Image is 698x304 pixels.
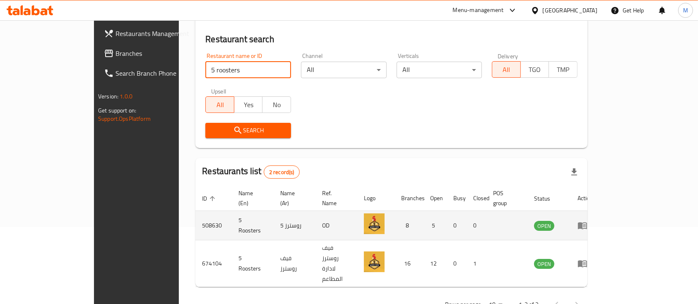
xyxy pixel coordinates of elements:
td: 0 [447,211,467,240]
h2: Restaurants list [202,165,299,179]
span: Get support on: [98,105,136,116]
span: Name (En) [238,188,264,208]
button: Yes [234,96,263,113]
span: 2 record(s) [264,168,299,176]
span: Name (Ar) [280,188,306,208]
td: 0 [467,211,486,240]
div: Total records count [264,165,300,179]
td: فيف روسترز [274,240,315,287]
input: Search for restaurant name or ID.. [205,62,291,78]
span: Restaurants Management [116,29,204,38]
button: Search [205,123,291,138]
a: Branches [97,43,211,63]
div: Menu [578,220,593,230]
a: Restaurants Management [97,24,211,43]
th: Logo [357,186,395,211]
td: OD [315,211,357,240]
span: 1.0.0 [120,91,132,102]
div: All [397,62,482,78]
img: 5 Roosters [364,213,385,234]
button: No [262,96,291,113]
td: فيف روسترز لادارة المطاعم [315,240,357,287]
div: [GEOGRAPHIC_DATA] [543,6,597,15]
td: 5 Roosters [232,240,274,287]
td: 1 [467,240,486,287]
td: 5 [424,211,447,240]
td: 12 [424,240,447,287]
span: Search [212,125,284,136]
h2: Restaurant search [205,33,578,45]
button: All [492,61,521,78]
td: 8 [395,211,424,240]
span: TGO [524,64,546,76]
button: All [205,96,234,113]
div: Menu-management [453,5,504,15]
span: Branches [116,48,204,58]
span: ID [202,194,218,203]
span: Version: [98,91,118,102]
th: Action [571,186,599,211]
span: Yes [238,99,260,111]
td: 508630 [195,211,232,240]
label: Delivery [498,53,518,59]
span: No [266,99,288,111]
span: Search Branch Phone [116,68,204,78]
span: Ref. Name [322,188,347,208]
th: Busy [447,186,467,211]
span: M [683,6,688,15]
span: OPEN [534,259,554,269]
td: 5 Roosters [232,211,274,240]
div: Export file [564,162,584,182]
img: 5 Roosters [364,251,385,272]
th: Branches [395,186,424,211]
a: Search Branch Phone [97,63,211,83]
td: 0 [447,240,467,287]
span: All [496,64,517,76]
td: 5 روسترز [274,211,315,240]
span: POS group [493,188,517,208]
span: All [209,99,231,111]
span: OPEN [534,221,554,231]
td: 16 [395,240,424,287]
span: TMP [552,64,574,76]
label: Upsell [211,88,226,94]
a: Support.OpsPlatform [98,113,151,124]
button: TMP [549,61,578,78]
div: Menu [578,259,593,268]
table: enhanced table [195,186,599,287]
button: TGO [520,61,549,78]
span: Status [534,194,561,203]
th: Open [424,186,447,211]
th: Closed [467,186,486,211]
div: All [301,62,387,78]
td: 674104 [195,240,232,287]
